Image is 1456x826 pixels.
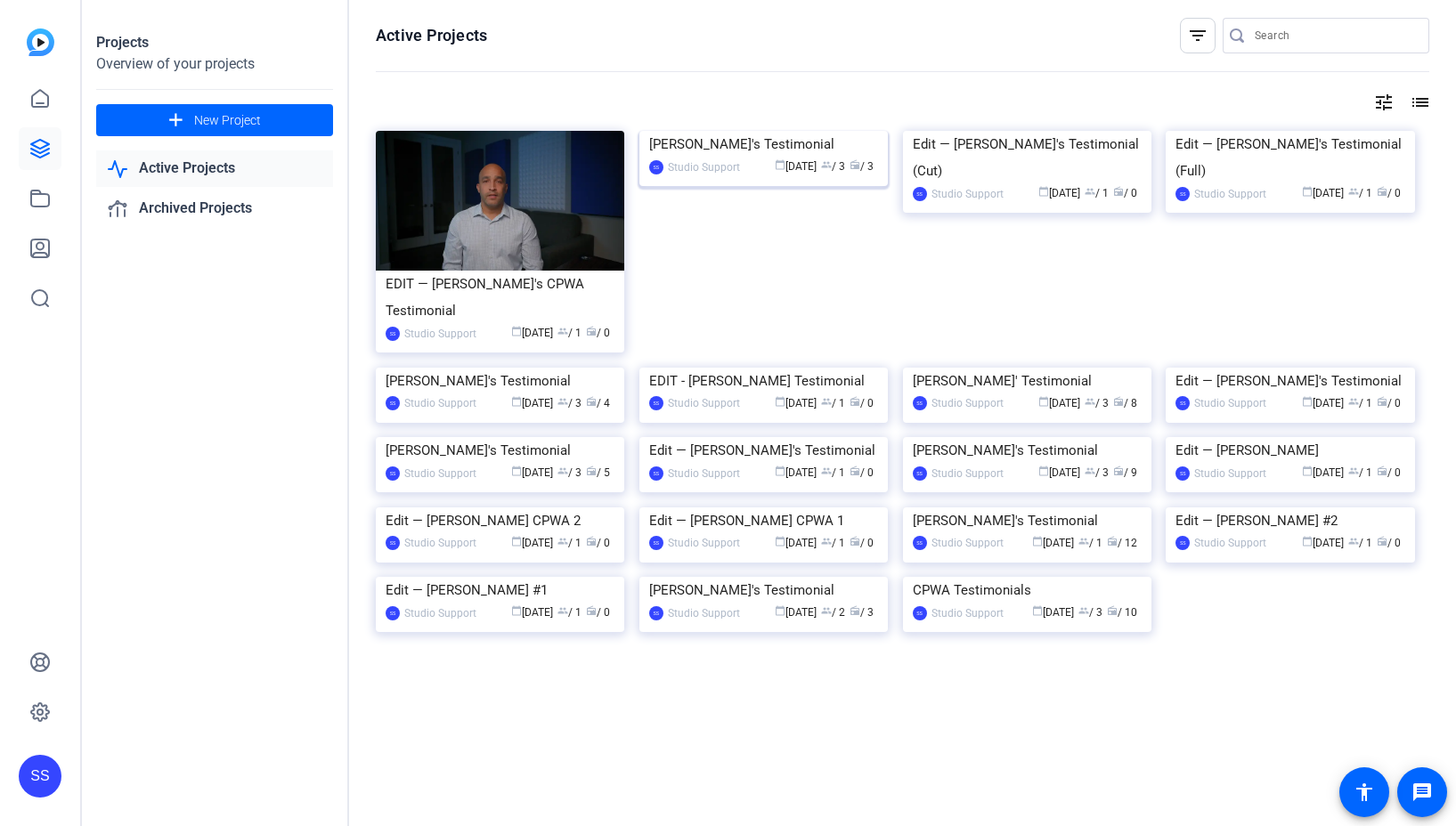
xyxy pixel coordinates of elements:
span: calendar_today [1302,466,1313,476]
span: group [821,605,832,616]
mat-icon: list [1408,92,1429,113]
img: blue-gradient.svg [27,28,54,56]
div: Edit — [PERSON_NAME]'s Testimonial [1175,368,1404,394]
span: radio [586,466,597,476]
div: SS [1175,466,1190,481]
span: [DATE] [511,606,553,619]
span: / 1 [821,397,845,409]
div: Studio Support [668,158,740,176]
span: / 1 [1085,187,1109,199]
div: SS [649,536,663,550]
span: group [821,466,832,476]
span: [DATE] [1038,397,1080,409]
span: [DATE] [1032,606,1074,619]
span: [DATE] [775,537,817,549]
span: / 0 [850,466,874,479]
div: CPWA Testimonials [913,577,1142,603]
div: Studio Support [931,604,1004,622]
span: calendar_today [511,466,522,476]
div: Studio Support [1194,534,1266,552]
span: / 12 [1107,537,1137,549]
div: Studio Support [404,325,476,343]
span: / 3 [850,606,874,619]
div: Studio Support [404,394,476,412]
span: calendar_today [511,536,522,547]
span: / 0 [1377,466,1401,479]
span: calendar_today [1302,536,1313,547]
span: group [1348,536,1359,547]
span: radio [1377,536,1387,547]
span: group [821,159,832,170]
span: group [1078,536,1089,547]
span: / 0 [586,606,610,619]
span: / 0 [1377,397,1401,409]
span: / 8 [1113,397,1137,409]
div: Edit — [PERSON_NAME] [1175,437,1404,464]
span: group [557,536,568,547]
span: / 2 [821,606,845,619]
div: Edit — [PERSON_NAME] #1 [386,577,614,603]
span: calendar_today [1038,466,1049,476]
span: / 0 [586,537,610,549]
span: / 0 [850,397,874,409]
div: [PERSON_NAME]'s Testimonial [649,131,878,158]
span: group [821,396,832,407]
span: [DATE] [1032,537,1074,549]
span: / 5 [586,466,610,479]
div: Edit — [PERSON_NAME] CPWA 2 [386,507,614,534]
span: [DATE] [511,397,553,409]
div: SS [386,327,400,341]
span: radio [1107,605,1118,616]
span: / 4 [586,397,610,409]
div: EDIT - [PERSON_NAME] Testimonial [649,368,878,394]
span: / 3 [850,160,874,173]
span: radio [850,159,860,170]
span: / 3 [821,160,845,173]
span: New Project [194,111,261,130]
span: calendar_today [1302,396,1313,407]
span: radio [850,466,860,476]
div: SS [19,755,61,798]
span: group [1085,186,1095,197]
div: Studio Support [931,394,1004,412]
span: radio [586,536,597,547]
div: SS [1175,396,1190,410]
div: Studio Support [1194,465,1266,482]
div: Studio Support [668,534,740,552]
span: / 1 [557,327,582,339]
div: [PERSON_NAME]'s Testimonial [386,368,614,394]
span: calendar_today [775,396,785,407]
span: radio [1107,536,1118,547]
span: / 0 [1377,187,1401,199]
mat-icon: add [165,109,187,132]
span: / 0 [850,537,874,549]
span: calendar_today [1302,186,1313,197]
span: radio [850,396,860,407]
span: [DATE] [511,466,553,479]
div: SS [386,606,400,620]
div: SS [386,466,400,481]
span: / 0 [1377,537,1401,549]
span: calendar_today [1032,536,1043,547]
div: Studio Support [668,394,740,412]
div: Edit — [PERSON_NAME]'s Testimonial [649,437,878,464]
span: / 3 [1085,397,1109,409]
span: calendar_today [1038,396,1049,407]
span: [DATE] [775,397,817,409]
span: / 10 [1107,606,1137,619]
div: SS [386,536,400,550]
span: radio [1377,186,1387,197]
div: SS [649,606,663,620]
span: / 9 [1113,466,1137,479]
span: / 0 [586,327,610,339]
input: Search [1255,25,1415,46]
div: Edit — [PERSON_NAME] #2 [1175,507,1404,534]
span: group [1078,605,1089,616]
span: calendar_today [511,605,522,616]
span: radio [586,326,597,336]
span: radio [1113,186,1124,197]
div: Studio Support [668,604,740,622]
span: radio [850,605,860,616]
div: SS [649,396,663,410]
div: [PERSON_NAME]'s Testimonial [913,507,1142,534]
